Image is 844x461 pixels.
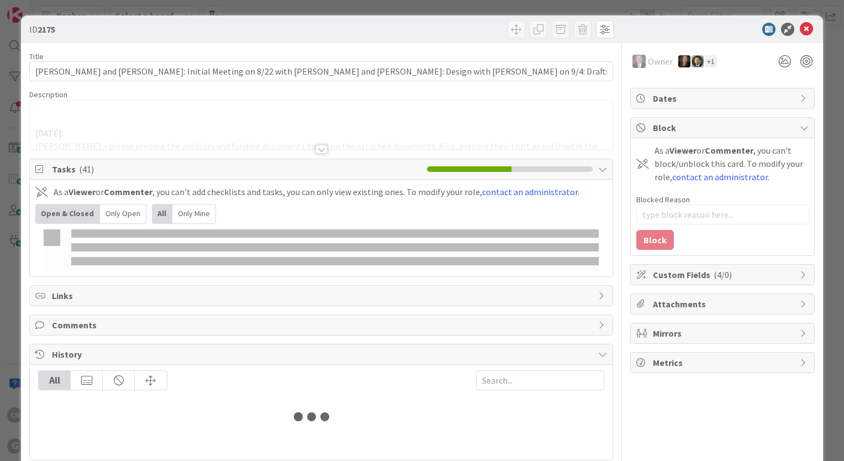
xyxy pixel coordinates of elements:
span: History [52,348,593,361]
img: CG [692,55,704,67]
label: Title [29,51,44,61]
span: Metrics [653,356,794,369]
input: Search... [476,370,604,390]
a: contact an administrator [672,171,768,182]
span: Attachments [653,297,794,311]
span: Owner [648,55,673,68]
button: Block [636,230,674,250]
div: All [39,371,71,390]
span: Description [29,90,67,99]
div: Only Mine [172,204,216,224]
span: Dates [653,92,794,105]
div: As a or , you can't block/unblock this card. To modify your role, . [655,144,809,184]
div: As a or , you can't add checklists and tasks, you can only view existing ones. To modify your rol... [54,185,579,198]
span: Comments [52,318,593,332]
span: ( 4/0 ) [714,269,732,280]
b: Viewer [68,186,96,197]
span: Tasks [52,163,421,176]
input: type card name here... [29,61,613,81]
span: Mirrors [653,327,794,340]
b: Commenter [705,145,753,156]
label: Blocked Reason [636,195,690,205]
b: 2175 [38,24,55,35]
div: All [152,204,172,224]
div: + 1 [705,55,717,67]
span: Links [52,289,593,302]
img: BG [632,55,646,68]
span: Block [653,121,794,134]
span: ID [29,23,55,36]
img: SB [678,55,690,67]
div: Open & Closed [35,204,100,224]
div: Only Open [100,204,146,224]
a: contact an administrator [482,186,578,197]
b: Commenter [104,186,152,197]
b: Viewer [669,145,697,156]
span: Custom Fields [653,268,794,281]
span: ( 41 ) [79,164,94,175]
